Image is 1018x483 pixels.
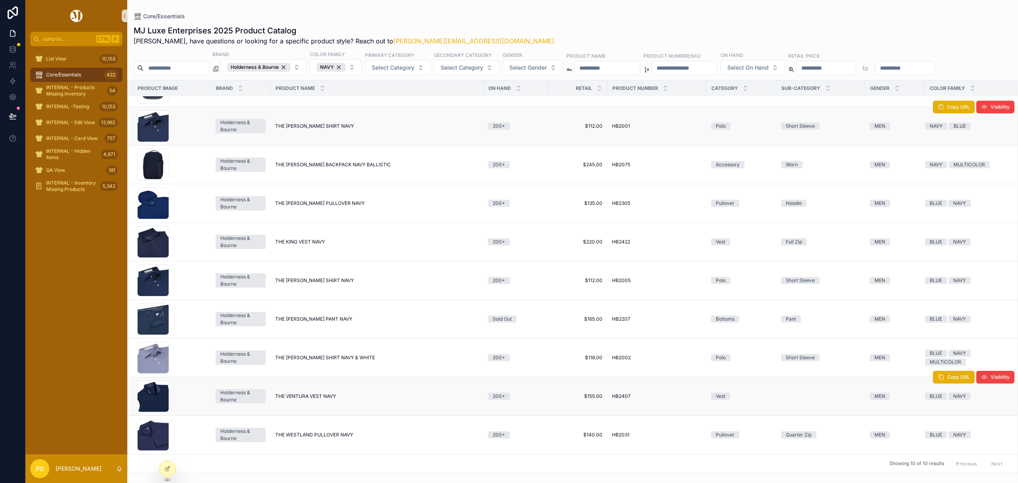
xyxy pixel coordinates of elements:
div: BLUE [930,350,942,357]
a: NAVYMULTICOLOR [925,161,1007,168]
div: 200+ [493,431,505,438]
a: HB2031 [612,432,701,438]
span: Sub-Category [781,85,820,92]
div: Holderness & Bourne [220,351,261,365]
a: Worn [781,161,860,168]
div: MEN [874,354,885,361]
a: Holderness & Bourne [216,428,266,442]
a: MEN [870,238,920,245]
span: INTERNAL - Products Missing Inventory [46,84,104,97]
span: Jump to... [43,36,93,42]
button: Jump to...CtrlK [30,32,122,46]
div: BLUE [930,200,942,207]
a: List View10,153 [30,52,122,66]
span: INTERNAL - Card View [46,135,98,142]
a: HB2001 [612,123,701,129]
a: THE [PERSON_NAME] BACKPACK NAVY BALLISTIC [275,162,478,168]
span: THE [PERSON_NAME] BACKPACK NAVY BALLISTIC [275,162,391,168]
span: HB2005 [612,277,631,284]
a: 200+ [488,123,543,130]
a: BLUENAVY [925,238,1007,245]
div: BLUE [930,431,942,438]
a: MEN [870,123,920,130]
div: Pullover [716,200,734,207]
span: THE [PERSON_NAME] SHIRT NAVY [275,123,354,129]
a: HB2207 [612,316,701,322]
a: MEN [870,393,920,400]
button: Visibility [976,371,1014,384]
span: INTERNAL -Testing [46,103,89,110]
span: $245.00 [552,162,602,168]
a: $118.00 [552,354,602,361]
div: NAVY [953,431,966,438]
img: App logo [69,10,84,22]
a: $112.00 [552,123,602,129]
span: Select Category [372,64,414,72]
button: Select Button [365,60,431,75]
button: Unselect NAVY [317,63,346,72]
div: 13,962 [99,118,118,127]
span: Product Name [276,85,315,92]
a: Hoodie [781,200,860,207]
div: MEN [874,277,885,284]
a: Short Sleeve [781,123,860,130]
a: HB2075 [612,162,701,168]
span: THE KING VEST NAVY [275,239,325,245]
span: Product Image [138,85,178,92]
a: Vest [711,393,771,400]
label: Primary Category [365,51,414,58]
div: 200+ [493,393,505,400]
div: 422 [104,70,118,80]
a: [PERSON_NAME][EMAIL_ADDRESS][DOMAIN_NAME] [393,37,554,45]
div: Accessory [716,161,740,168]
div: 200+ [493,161,505,168]
div: Holderness & Bourne [220,196,261,210]
a: THE [PERSON_NAME] SHIRT NAVY [275,123,478,129]
a: Core/Essentials [134,12,185,20]
label: Brand [212,51,229,58]
div: Holderness & Bourne [220,389,261,403]
span: HB2031 [612,432,629,438]
div: 5,342 [100,181,118,191]
span: On Hand [488,85,511,92]
span: $165.00 [552,316,602,322]
a: INTERNAL - Hidden Items4,671 [30,147,122,162]
p: to [863,63,868,73]
div: Holderness & Bourne [220,158,261,172]
div: 54 [107,86,118,95]
a: THE VENTURA VEST NAVY [275,393,478,399]
a: MEN [870,161,920,168]
a: Polo [711,123,771,130]
a: THE WESTLAND PULLOVER NAVY [275,432,478,438]
span: $135.00 [552,200,602,206]
button: Select Button [310,59,362,75]
button: Select Button [503,60,563,75]
label: Secondary Category [434,51,492,58]
a: NAVYBLUE [925,123,1007,130]
label: On Hand [721,51,743,58]
span: HB2305 [612,200,630,206]
a: 200+ [488,354,543,361]
a: MEN [870,316,920,323]
div: Holderness & Bourne [220,119,261,133]
div: Polo [716,123,726,130]
div: 200+ [493,238,505,245]
div: scrollable content [25,46,127,204]
label: Gender [503,51,522,58]
div: NAVY [930,123,942,130]
span: Showing 10 of 10 results [890,460,944,467]
div: Worn [786,161,798,168]
span: Visibility [991,104,1010,110]
button: Visibility [976,101,1014,113]
p: [PERSON_NAME] [56,465,101,473]
a: QA View181 [30,163,122,177]
div: Bottoms [716,316,734,323]
div: MULTICOLOR [930,358,961,366]
div: 200+ [493,277,505,284]
a: MEN [870,431,920,438]
span: HB2422 [612,239,630,245]
a: 200+ [488,393,543,400]
button: Unselect HOLDERNESS_BOURNE [227,63,290,72]
a: Accessory [711,161,771,168]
